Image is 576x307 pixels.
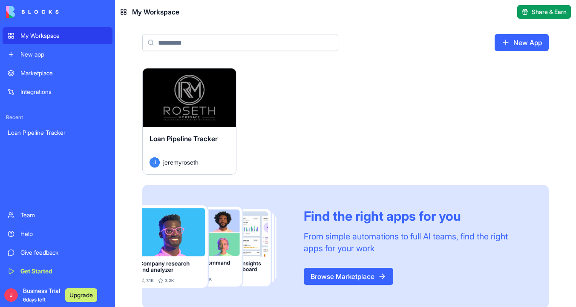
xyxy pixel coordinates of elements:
[3,263,112,280] a: Get Started
[142,205,290,288] img: Frame_181_egmpey.png
[20,248,107,257] div: Give feedback
[304,268,393,285] a: Browse Marketplace
[150,134,218,143] span: Loan Pipeline Tracker
[132,7,179,17] span: My Workspace
[3,27,112,44] a: My Workspace
[65,288,97,302] button: Upgrade
[150,157,160,168] span: J
[304,230,528,254] div: From simple automations to full AI teams, find the right apps for your work
[3,244,112,261] a: Give feedback
[20,50,107,59] div: New app
[23,287,60,304] span: Business Trial
[4,288,18,302] span: J
[20,230,107,238] div: Help
[20,88,107,96] div: Integrations
[8,128,107,137] div: Loan Pipeline Tracker
[3,207,112,224] a: Team
[3,65,112,82] a: Marketplace
[23,296,46,303] span: 6 days left
[495,34,549,51] a: New App
[3,46,112,63] a: New app
[3,124,112,141] a: Loan Pipeline Tracker
[142,68,236,175] a: Loan Pipeline TrackerJjeremyroseth
[20,211,107,219] div: Team
[163,158,199,167] span: jeremyroseth
[3,114,112,121] span: Recent
[20,69,107,77] div: Marketplace
[3,83,112,100] a: Integrations
[20,267,107,276] div: Get Started
[304,208,528,224] div: Find the right apps for you
[532,8,567,16] span: Share & Earn
[3,225,112,242] a: Help
[20,31,107,40] div: My Workspace
[6,6,59,18] img: logo
[517,5,571,19] button: Share & Earn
